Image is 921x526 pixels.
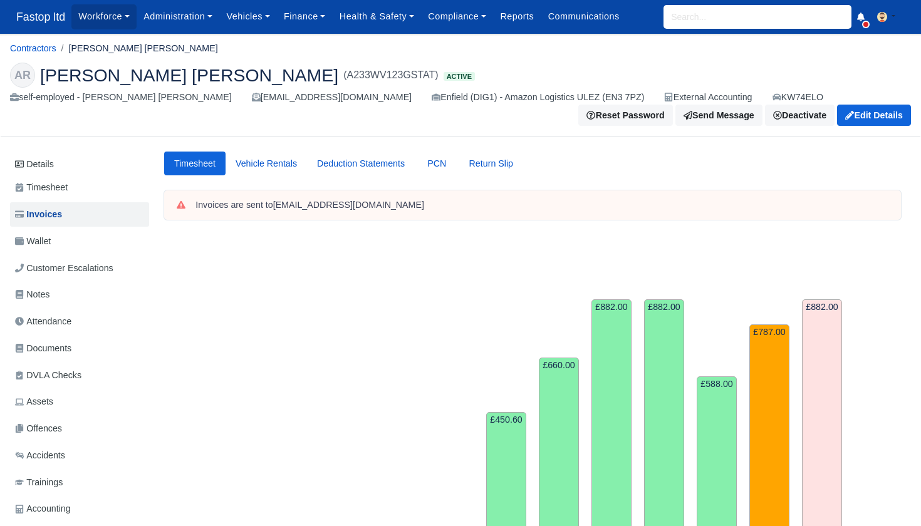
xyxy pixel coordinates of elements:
span: Wallet [15,234,51,249]
a: Timesheet [164,152,226,176]
a: Accidents [10,443,149,468]
a: Invoices [10,202,149,227]
a: Wallet [10,229,149,254]
a: Vehicles [219,4,277,29]
span: Accounting [15,502,71,516]
div: Enfield (DIG1) - Amazon Logistics ULEZ (EN3 7PZ) [432,90,644,105]
a: Communications [541,4,627,29]
div: Invoices are sent to [195,199,888,212]
div: External Accounting [664,90,752,105]
a: Details [10,153,149,176]
a: Edit Details [837,105,911,126]
a: Attendance [10,309,149,334]
span: [PERSON_NAME] [PERSON_NAME] [40,66,338,84]
a: PCN [415,152,459,176]
span: (A233WV123GSTAT) [343,68,438,83]
a: Send Message [675,105,762,126]
span: Customer Escalations [15,261,113,276]
span: Documents [15,341,71,356]
button: Reset Password [578,105,672,126]
a: Assets [10,389,149,414]
a: Fastop ltd [10,5,71,29]
span: Assets [15,394,53,409]
span: Offences [15,421,62,436]
a: Notes [10,282,149,307]
a: Health & Safety [333,4,422,29]
a: Vehicle Rentals [226,152,307,176]
li: [PERSON_NAME] [PERSON_NAME] [56,41,218,56]
div: AR [10,63,35,88]
a: Timesheet [10,175,149,200]
div: Abdul Karim Abdul Rahman [1,53,920,137]
a: Finance [277,4,333,29]
span: Active [444,72,475,81]
a: Compliance [421,4,493,29]
a: Administration [137,4,219,29]
a: Reports [493,4,541,29]
span: Fastop ltd [10,4,71,29]
span: Trainings [15,475,63,490]
a: Accounting [10,497,149,521]
a: Documents [10,336,149,361]
span: Notes [15,287,49,302]
span: DVLA Checks [15,368,81,383]
a: Offences [10,416,149,441]
a: Deactivate [765,105,835,126]
span: Timesheet [15,180,68,195]
span: Invoices [15,207,62,222]
a: Customer Escalations [10,256,149,281]
div: [EMAIL_ADDRESS][DOMAIN_NAME] [252,90,412,105]
a: Workforce [71,4,137,29]
strong: [EMAIL_ADDRESS][DOMAIN_NAME] [273,200,424,210]
span: Accidents [15,448,65,463]
a: Trainings [10,470,149,495]
input: Search... [663,5,851,29]
a: KW74ELO [773,90,823,105]
a: Deduction Statements [307,152,415,176]
div: self-employed - [PERSON_NAME] [PERSON_NAME] [10,90,232,105]
a: Contractors [10,43,56,53]
a: DVLA Checks [10,363,149,388]
a: Return Slip [459,152,523,176]
span: Attendance [15,314,71,329]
